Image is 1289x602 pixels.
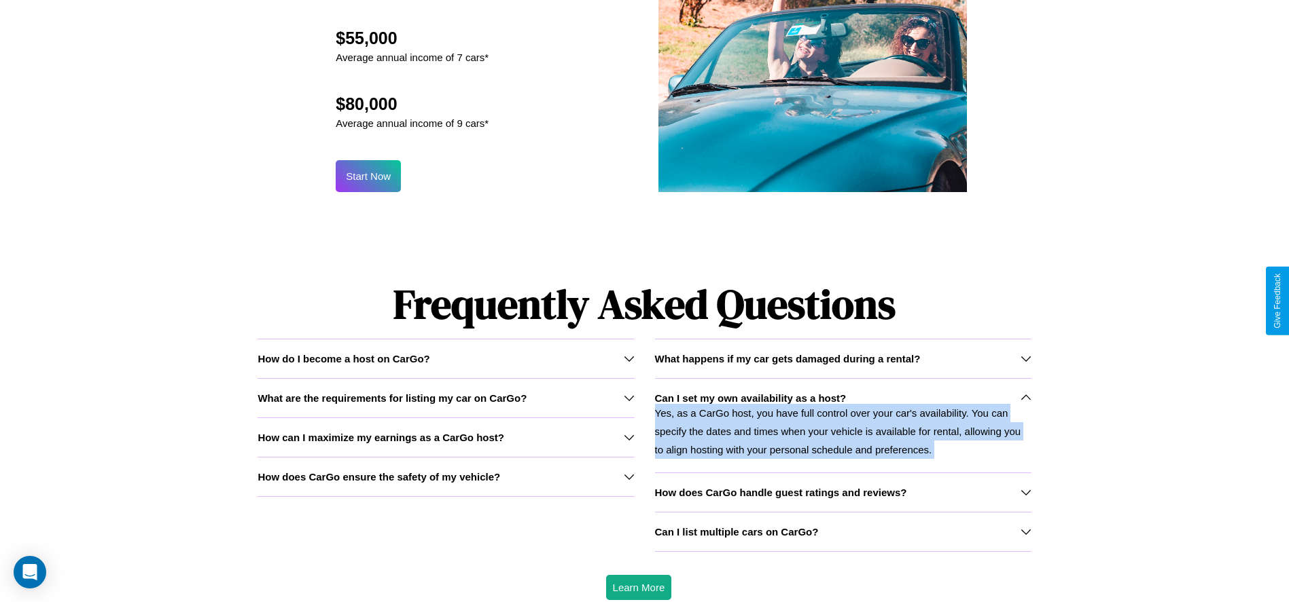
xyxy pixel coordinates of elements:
h3: How do I become a host on CarGo? [258,353,429,364]
p: Average annual income of 7 cars* [336,48,489,67]
h1: Frequently Asked Questions [258,269,1031,339]
p: Yes, as a CarGo host, you have full control over your car's availability. You can specify the dat... [655,404,1031,459]
h3: Can I list multiple cars on CarGo? [655,526,819,538]
button: Learn More [606,575,672,600]
h3: How can I maximize my earnings as a CarGo host? [258,432,504,443]
h3: What happens if my car gets damaged during a rental? [655,353,921,364]
p: Average annual income of 9 cars* [336,114,489,132]
div: Give Feedback [1273,274,1282,328]
h3: How does CarGo handle guest ratings and reviews? [655,487,907,498]
h3: What are the requirements for listing my car on CarGo? [258,392,527,404]
h3: Can I set my own availability as a host? [655,392,847,404]
h3: How does CarGo ensure the safety of my vehicle? [258,471,500,483]
h2: $55,000 [336,29,489,48]
h2: $80,000 [336,94,489,114]
button: Start Now [336,160,401,192]
div: Open Intercom Messenger [14,556,46,588]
